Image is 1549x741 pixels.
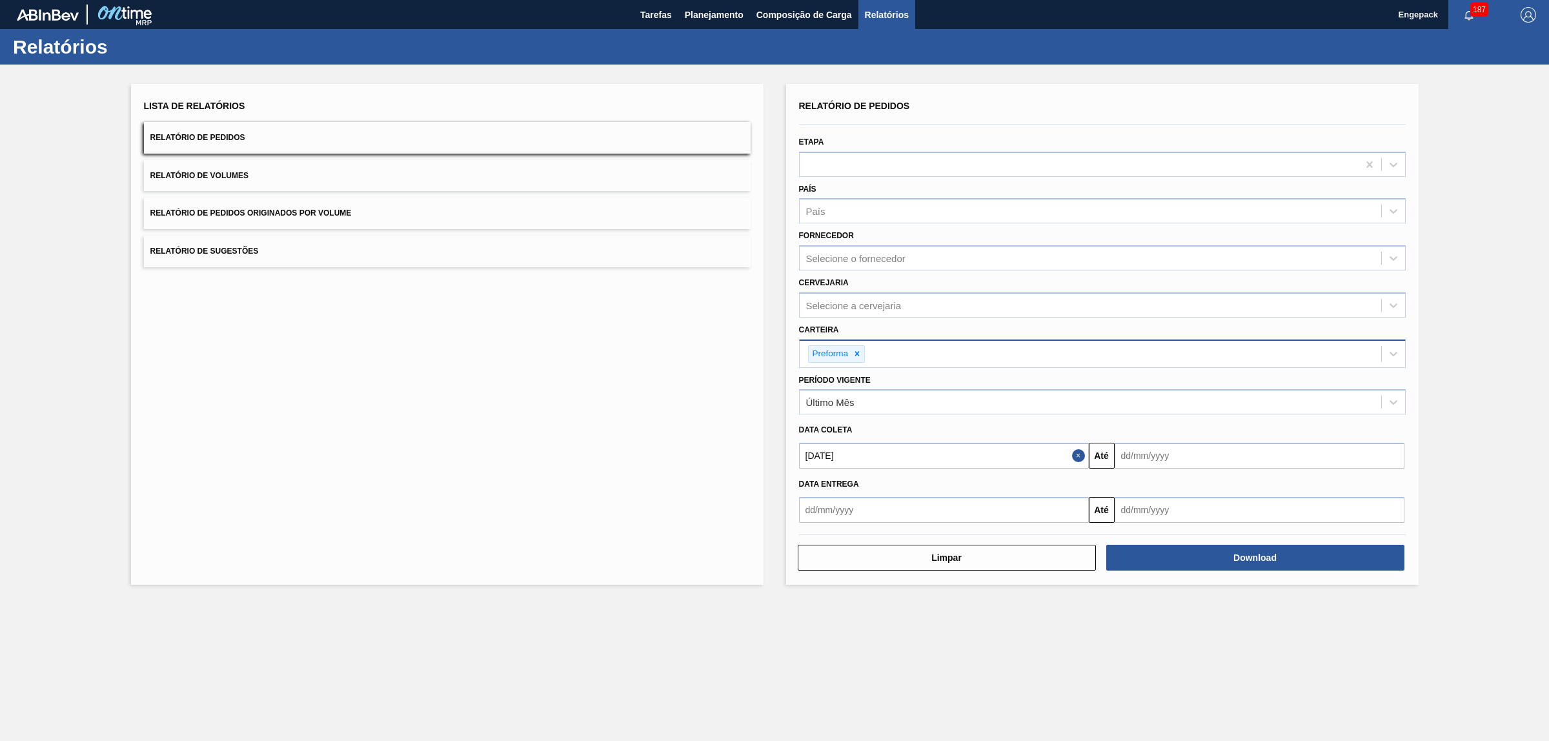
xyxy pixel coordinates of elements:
button: Limpar [798,545,1096,571]
label: Carteira [799,325,839,334]
span: Lista de Relatórios [144,101,245,111]
button: Relatório de Pedidos [144,122,751,154]
label: Cervejaria [799,278,849,287]
span: Data entrega [799,480,859,489]
input: dd/mm/yyyy [799,443,1089,469]
span: Planejamento [685,7,744,23]
input: dd/mm/yyyy [1115,443,1404,469]
div: País [806,206,825,217]
span: Relatório de Pedidos Originados por Volume [150,208,352,218]
span: Relatório de Sugestões [150,247,259,256]
div: Selecione o fornecedor [806,253,906,264]
label: Fornecedor [799,231,854,240]
button: Relatório de Volumes [144,160,751,192]
button: Notificações [1448,6,1490,24]
div: Último Mês [806,397,855,408]
label: Etapa [799,137,824,147]
img: TNhmsLtSVTkK8tSr43FrP2fwEKptu5GPRR3wAAAABJRU5ErkJggg== [17,9,79,21]
button: Download [1106,545,1404,571]
button: Até [1089,497,1115,523]
button: Até [1089,443,1115,469]
span: Composição de Carga [756,7,852,23]
span: Tarefas [640,7,672,23]
button: Relatório de Sugestões [144,236,751,267]
span: 187 [1470,3,1488,17]
button: Relatório de Pedidos Originados por Volume [144,198,751,229]
span: Relatório de Pedidos [799,101,910,111]
input: dd/mm/yyyy [799,497,1089,523]
input: dd/mm/yyyy [1115,497,1404,523]
h1: Relatórios [13,39,242,54]
label: Período Vigente [799,376,871,385]
div: Preforma [809,346,851,362]
button: Close [1072,443,1089,469]
span: Relatórios [865,7,909,23]
span: Data coleta [799,425,853,434]
span: Relatório de Pedidos [150,133,245,142]
img: Logout [1521,7,1536,23]
div: Selecione a cervejaria [806,299,902,310]
span: Relatório de Volumes [150,171,248,180]
label: País [799,185,816,194]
